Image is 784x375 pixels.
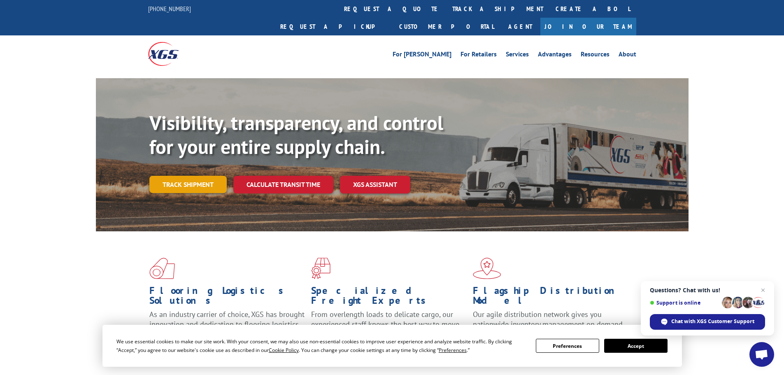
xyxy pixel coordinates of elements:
[340,176,410,193] a: XGS ASSISTANT
[393,18,500,35] a: Customer Portal
[149,310,305,339] span: As an industry carrier of choice, XGS has brought innovation and dedication to flooring logistics...
[393,51,451,60] a: For [PERSON_NAME]
[650,287,765,293] span: Questions? Chat with us!
[439,347,467,354] span: Preferences
[311,258,330,279] img: xgs-icon-focused-on-flooring-red
[311,310,467,346] p: From overlength loads to delicate cargo, our experienced staff knows the best way to move your fr...
[581,51,610,60] a: Resources
[473,286,628,310] h1: Flagship Distribution Model
[274,18,393,35] a: Request a pickup
[149,286,305,310] h1: Flooring Logistics Solutions
[671,318,754,325] span: Chat with XGS Customer Support
[461,51,497,60] a: For Retailers
[540,18,636,35] a: Join Our Team
[148,5,191,13] a: [PHONE_NUMBER]
[269,347,299,354] span: Cookie Policy
[149,176,227,193] a: Track shipment
[149,110,443,159] b: Visibility, transparency, and control for your entire supply chain.
[102,325,682,367] div: Cookie Consent Prompt
[650,300,719,306] span: Support is online
[749,342,774,367] div: Open chat
[473,258,501,279] img: xgs-icon-flagship-distribution-model-red
[500,18,540,35] a: Agent
[758,285,768,295] span: Close chat
[311,286,467,310] h1: Specialized Freight Experts
[650,314,765,330] div: Chat with XGS Customer Support
[233,176,333,193] a: Calculate transit time
[506,51,529,60] a: Services
[473,310,624,329] span: Our agile distribution network gives you nationwide inventory management on demand.
[116,337,526,354] div: We use essential cookies to make our site work. With your consent, we may also use non-essential ...
[536,339,599,353] button: Preferences
[619,51,636,60] a: About
[604,339,668,353] button: Accept
[149,258,175,279] img: xgs-icon-total-supply-chain-intelligence-red
[538,51,572,60] a: Advantages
